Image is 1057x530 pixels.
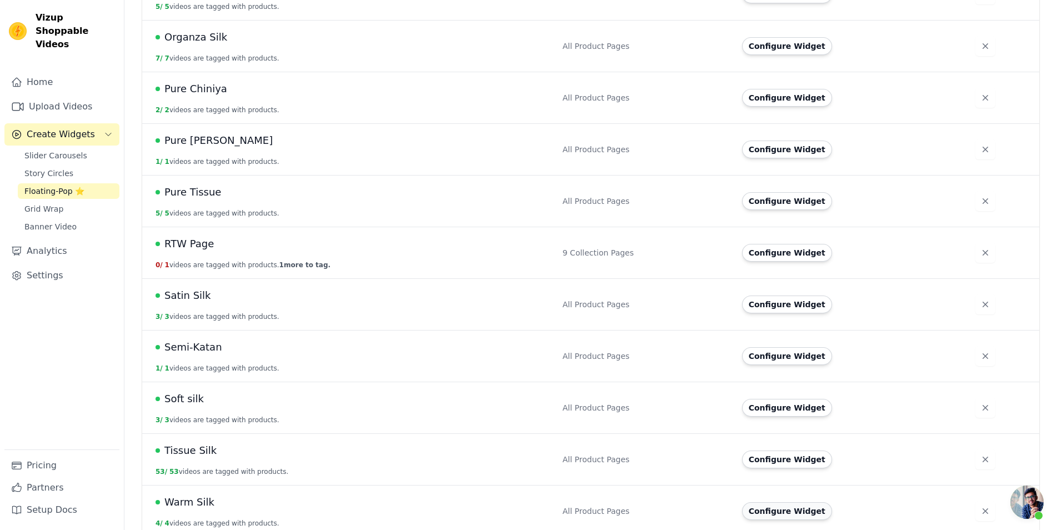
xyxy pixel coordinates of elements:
div: All Product Pages [563,92,729,103]
a: Setup Docs [4,499,119,521]
button: Create Widgets [4,123,119,146]
button: 3/ 3videos are tagged with products. [156,312,279,321]
span: 5 [165,209,169,217]
button: 3/ 3videos are tagged with products. [156,416,279,424]
button: Delete widget [975,139,995,159]
span: Live Published [156,293,160,298]
div: All Product Pages [563,144,729,155]
span: Semi-Katan [164,339,222,355]
a: Pricing [4,454,119,477]
button: 1/ 1videos are tagged with products. [156,364,279,373]
button: 2/ 2videos are tagged with products. [156,106,279,114]
span: Satin Silk [164,288,211,303]
button: Configure Widget [742,451,832,468]
span: 5 / [156,209,163,217]
span: Grid Wrap [24,203,63,214]
button: 4/ 4videos are tagged with products. [156,519,279,528]
a: Partners [4,477,119,499]
span: 4 / [156,519,163,527]
div: All Product Pages [563,351,729,362]
span: 3 / [156,416,163,424]
button: Delete widget [975,88,995,108]
div: 9 Collection Pages [563,247,729,258]
span: 4 [165,519,169,527]
span: Floating-Pop ⭐ [24,186,84,197]
span: Pure Chiniya [164,81,227,97]
span: 2 [165,106,169,114]
button: Delete widget [975,294,995,314]
span: Banner Video [24,221,77,232]
button: Configure Widget [742,141,832,158]
span: Create Widgets [27,128,95,141]
span: 2 / [156,106,163,114]
button: 7/ 7videos are tagged with products. [156,54,279,63]
span: Live Published [156,345,160,349]
span: Story Circles [24,168,73,179]
span: 1 [165,158,169,166]
span: Warm Silk [164,494,214,510]
span: 1 more to tag. [279,261,330,269]
button: Delete widget [975,191,995,211]
a: Analytics [4,240,119,262]
span: Vizup Shoppable Videos [36,11,115,51]
a: Home [4,71,119,93]
span: 3 [165,416,169,424]
span: Soft silk [164,391,204,407]
span: Live Published [156,35,160,39]
span: 1 [165,364,169,372]
button: Delete widget [975,449,995,469]
button: Configure Widget [742,37,832,55]
button: Configure Widget [742,399,832,417]
div: All Product Pages [563,41,729,52]
span: Organza Silk [164,29,227,45]
button: 0/ 1videos are tagged with products.1more to tag. [156,261,330,269]
a: Settings [4,264,119,287]
a: Floating-Pop ⭐ [18,183,119,199]
img: Vizup [9,22,27,40]
a: Story Circles [18,166,119,181]
span: 1 / [156,364,163,372]
span: 3 [165,313,169,321]
span: 53 [169,468,179,476]
span: RTW Page [164,236,214,252]
button: Configure Widget [742,296,832,313]
span: Slider Carousels [24,150,87,161]
button: 5/ 5videos are tagged with products. [156,209,279,218]
div: All Product Pages [563,299,729,310]
button: Delete widget [975,346,995,366]
div: Open chat [1010,486,1044,519]
span: Live Published [156,138,160,143]
span: 53 / [156,468,167,476]
a: Grid Wrap [18,201,119,217]
span: Pure Tissue [164,184,221,200]
span: 5 / [156,3,163,11]
span: 0 / [156,261,163,269]
span: 7 / [156,54,163,62]
span: Live Published [156,500,160,504]
a: Slider Carousels [18,148,119,163]
button: Configure Widget [742,244,832,262]
span: Live Published [156,87,160,91]
span: 1 / [156,158,163,166]
button: Delete widget [975,501,995,521]
span: 3 / [156,313,163,321]
span: Live Published [156,397,160,401]
div: All Product Pages [563,402,729,413]
button: Delete widget [975,36,995,56]
button: 53/ 53videos are tagged with products. [156,467,288,476]
button: Delete widget [975,243,995,263]
button: Configure Widget [742,192,832,210]
span: 5 [165,3,169,11]
span: Live Published [156,448,160,453]
button: Configure Widget [742,347,832,365]
span: Live Published [156,190,160,194]
span: Tissue Silk [164,443,217,458]
button: Delete widget [975,398,995,418]
a: Banner Video [18,219,119,234]
button: 1/ 1videos are tagged with products. [156,157,279,166]
div: All Product Pages [563,196,729,207]
div: All Product Pages [563,454,729,465]
button: 5/ 5videos are tagged with products. [156,2,279,11]
a: Upload Videos [4,96,119,118]
span: 1 [165,261,169,269]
